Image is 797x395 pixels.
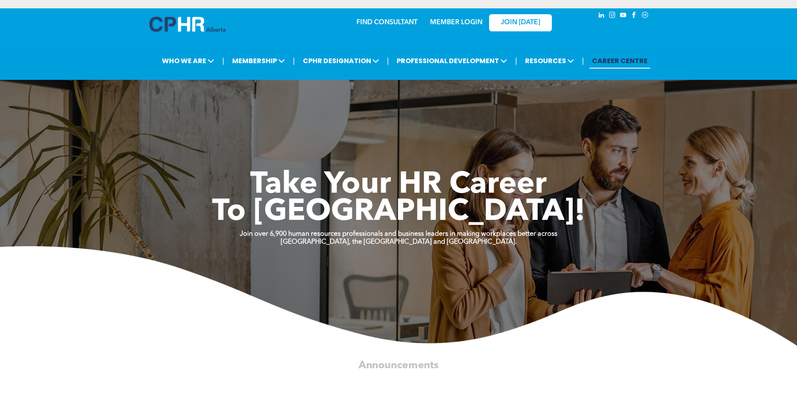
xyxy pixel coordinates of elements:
a: FIND CONSULTANT [356,19,418,26]
span: JOIN [DATE] [501,19,540,27]
span: Announcements [359,360,439,370]
a: youtube [619,10,628,22]
span: PROFESSIONAL DEVELOPMENT [394,53,510,69]
span: To [GEOGRAPHIC_DATA]! [212,197,585,227]
li: | [582,52,584,69]
span: MEMBERSHIP [230,53,287,69]
a: facebook [630,10,639,22]
span: RESOURCES [523,53,577,69]
a: Social network [641,10,650,22]
a: CAREER CENTRE [589,53,650,69]
li: | [387,52,389,69]
li: | [222,52,224,69]
a: linkedin [597,10,606,22]
span: WHO WE ARE [159,53,217,69]
a: instagram [608,10,617,22]
strong: Join over 6,900 human resources professionals and business leaders in making workplaces better ac... [240,231,557,237]
a: JOIN [DATE] [489,14,552,31]
span: CPHR DESIGNATION [300,53,382,69]
strong: [GEOGRAPHIC_DATA], the [GEOGRAPHIC_DATA] and [GEOGRAPHIC_DATA]. [281,239,517,245]
span: Take Your HR Career [250,170,547,200]
li: | [293,52,295,69]
a: MEMBER LOGIN [430,19,482,26]
img: A blue and white logo for cp alberta [149,17,226,32]
li: | [515,52,517,69]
